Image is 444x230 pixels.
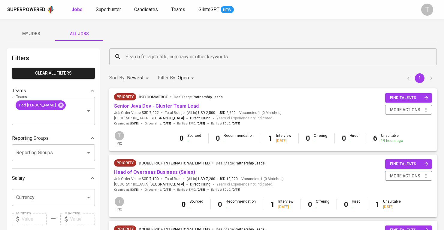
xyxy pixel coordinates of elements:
[12,135,49,142] p: Reporting Groups
[16,102,59,108] span: Pod [PERSON_NAME]
[174,95,223,99] span: Deal Stage :
[190,182,210,186] span: Direct Hiring
[142,176,159,182] span: SGD 7,100
[114,188,139,192] span: Created at :
[12,172,95,184] div: Salary
[12,87,26,94] p: Teams
[276,138,291,143] div: [DATE]
[198,6,234,14] a: GlintsGPT NEW
[84,149,93,157] button: Open
[352,199,361,209] div: Hired
[109,74,125,81] p: Sort By
[216,115,273,121] span: Years of Experience not indicated.
[114,110,159,115] span: Job Order Value
[219,110,236,115] span: USD 2,600
[219,176,238,182] span: USD 10,920
[163,121,171,126] span: [DATE]
[314,138,327,143] div: -
[150,182,184,188] span: [GEOGRAPHIC_DATA]
[11,30,52,38] span: My Jobs
[218,200,222,209] b: 0
[190,116,210,120] span: Direct Hiring
[268,134,273,143] b: 1
[47,5,55,14] img: app logo
[352,204,361,210] div: -
[145,121,171,126] span: Onboarding :
[134,7,158,12] span: Candidates
[17,69,90,77] span: Clear All filters
[390,106,420,114] span: more actions
[114,121,139,126] span: Created at :
[193,95,223,99] span: Partnership Leads
[187,138,201,143] div: -
[403,73,437,83] nav: pagination navigation
[241,176,284,182] span: Vacancies ( 0 Matches )
[177,121,205,126] span: Earliest EMD :
[421,4,433,16] div: T
[158,74,175,81] p: Filter By
[314,133,327,143] div: Offering
[12,53,95,63] h6: Filters
[270,200,275,209] b: 1
[145,188,171,192] span: Onboarding :
[221,7,234,13] span: NEW
[96,7,121,12] span: Superhunter
[189,199,203,209] div: Sourced
[7,6,45,13] div: Superpowered
[239,110,282,115] span: Vacancies ( 0 Matches )
[114,176,159,182] span: Job Order Value
[59,30,100,38] span: All Jobs
[385,159,432,169] button: find talents
[114,196,125,207] div: T
[316,199,329,209] div: Offering
[226,199,256,209] div: Recommendation
[12,68,95,79] button: Clear All filters
[171,7,185,12] span: Teams
[235,161,265,165] span: Partnership Leads
[127,74,143,81] p: Newest
[224,138,254,143] div: -
[373,134,377,143] b: 6
[232,121,240,126] span: [DATE]
[139,95,168,99] span: B2B Commerce
[198,176,215,182] span: USD 7,280
[114,115,184,121] span: [GEOGRAPHIC_DATA] ,
[350,138,358,143] div: -
[306,134,310,143] b: 0
[216,182,273,188] span: Years of Experience not indicated.
[114,196,125,212] div: pic
[114,93,136,100] div: New Job received from Demand Team
[150,115,184,121] span: [GEOGRAPHIC_DATA]
[96,6,122,14] a: Superhunter
[224,133,254,143] div: Recommendation
[187,133,201,143] div: Sourced
[16,100,66,110] div: Pod [PERSON_NAME]
[211,121,240,126] span: Earliest ECJD :
[381,133,403,143] div: Unsuitable
[165,110,236,115] span: Total Budget (All-In)
[180,134,184,143] b: 0
[182,200,186,209] b: 0
[178,72,196,84] div: Open
[257,110,260,115] span: 1
[344,200,348,209] b: 0
[381,138,403,143] div: 19 hours ago
[385,93,432,103] button: find talents
[114,159,136,167] div: New Job received from Demand Team
[211,188,240,192] span: Earliest ECJD :
[84,193,93,202] button: Open
[12,132,95,144] div: Reporting Groups
[375,200,379,209] b: 1
[130,121,139,126] span: [DATE]
[278,199,293,209] div: Interview
[198,110,215,115] span: USD 2,500
[165,176,238,182] span: Total Budget (All-In)
[70,213,95,225] input: Value
[178,75,189,81] span: Open
[350,133,358,143] div: Hired
[71,7,83,12] b: Jobs
[12,85,95,97] div: Teams
[383,204,401,210] div: [DATE]
[139,161,210,165] span: Double Rich International Limited
[216,176,217,182] span: -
